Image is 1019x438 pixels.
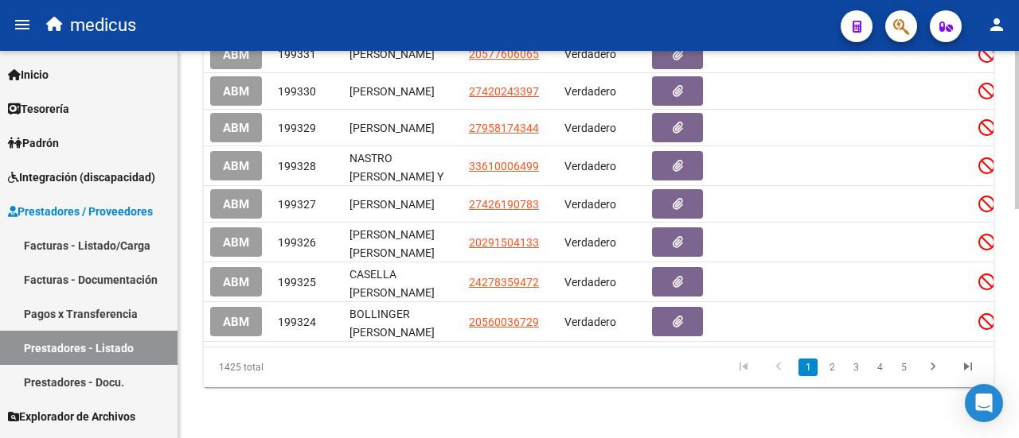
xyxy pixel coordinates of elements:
[278,85,316,98] span: 199330
[728,359,759,376] a: go to first page
[349,226,456,259] div: [PERSON_NAME] [PERSON_NAME]
[8,134,59,152] span: Padrón
[223,235,249,250] span: ABM
[278,122,316,134] span: 199329
[210,267,262,297] button: ABM
[349,196,456,214] div: [PERSON_NAME]
[953,359,983,376] a: go to last page
[469,122,539,134] span: 27958174344
[210,307,262,336] button: ABM
[204,347,359,387] div: 1425 total
[349,149,456,183] div: NASTRO [PERSON_NAME] Y GIRANDOLA [PERSON_NAME] S.H.
[349,45,456,64] div: [PERSON_NAME]
[223,48,249,62] span: ABM
[210,151,262,180] button: ABM
[564,48,616,60] span: Verdadero
[469,198,539,211] span: 27426190783
[223,197,249,211] span: ABM
[349,83,456,101] div: [PERSON_NAME]
[564,198,616,211] span: Verdadero
[564,85,616,98] span: Verdadero
[349,119,456,138] div: [PERSON_NAME]
[469,276,539,289] span: 24278359472
[70,8,136,43] span: medicus
[846,359,865,376] a: 3
[918,359,948,376] a: go to next page
[278,160,316,172] span: 199328
[223,315,249,329] span: ABM
[469,48,539,60] span: 20577606065
[844,354,868,381] li: page 3
[8,169,155,186] span: Integración (discapacidad)
[8,408,135,425] span: Explorador de Archivos
[564,316,616,328] span: Verdadero
[564,122,616,134] span: Verdadero
[469,160,539,172] span: 33610006499
[210,113,262,142] button: ABM
[349,305,456,339] div: BOLLINGER [PERSON_NAME]
[820,354,844,381] li: page 2
[868,354,892,381] li: page 4
[223,159,249,173] span: ABM
[965,384,1003,422] div: Open Intercom Messenger
[564,276,616,289] span: Verdadero
[469,85,539,98] span: 27420243397
[278,48,316,60] span: 199331
[763,359,794,376] a: go to previous page
[798,359,818,376] a: 1
[8,66,49,83] span: Inicio
[8,100,69,118] span: Tesorería
[8,203,153,220] span: Prestadores / Proveedores
[349,266,456,299] div: CASELLA [PERSON_NAME]
[469,316,539,328] span: 20560036729
[210,189,262,219] button: ABM
[210,227,262,257] button: ABM
[210,40,262,69] button: ABM
[564,160,616,172] span: Verdadero
[564,236,616,249] span: Verdadero
[210,76,262,106] button: ABM
[894,359,913,376] a: 5
[822,359,841,376] a: 2
[278,316,316,328] span: 199324
[870,359,889,376] a: 4
[13,15,32,34] mat-icon: menu
[278,198,316,211] span: 199327
[987,15,1006,34] mat-icon: person
[469,236,539,249] span: 20291504133
[223,121,249,135] span: ABM
[223,275,249,289] span: ABM
[223,84,249,99] span: ABM
[278,276,316,289] span: 199325
[892,354,916,381] li: page 5
[796,354,820,381] li: page 1
[278,236,316,249] span: 199326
